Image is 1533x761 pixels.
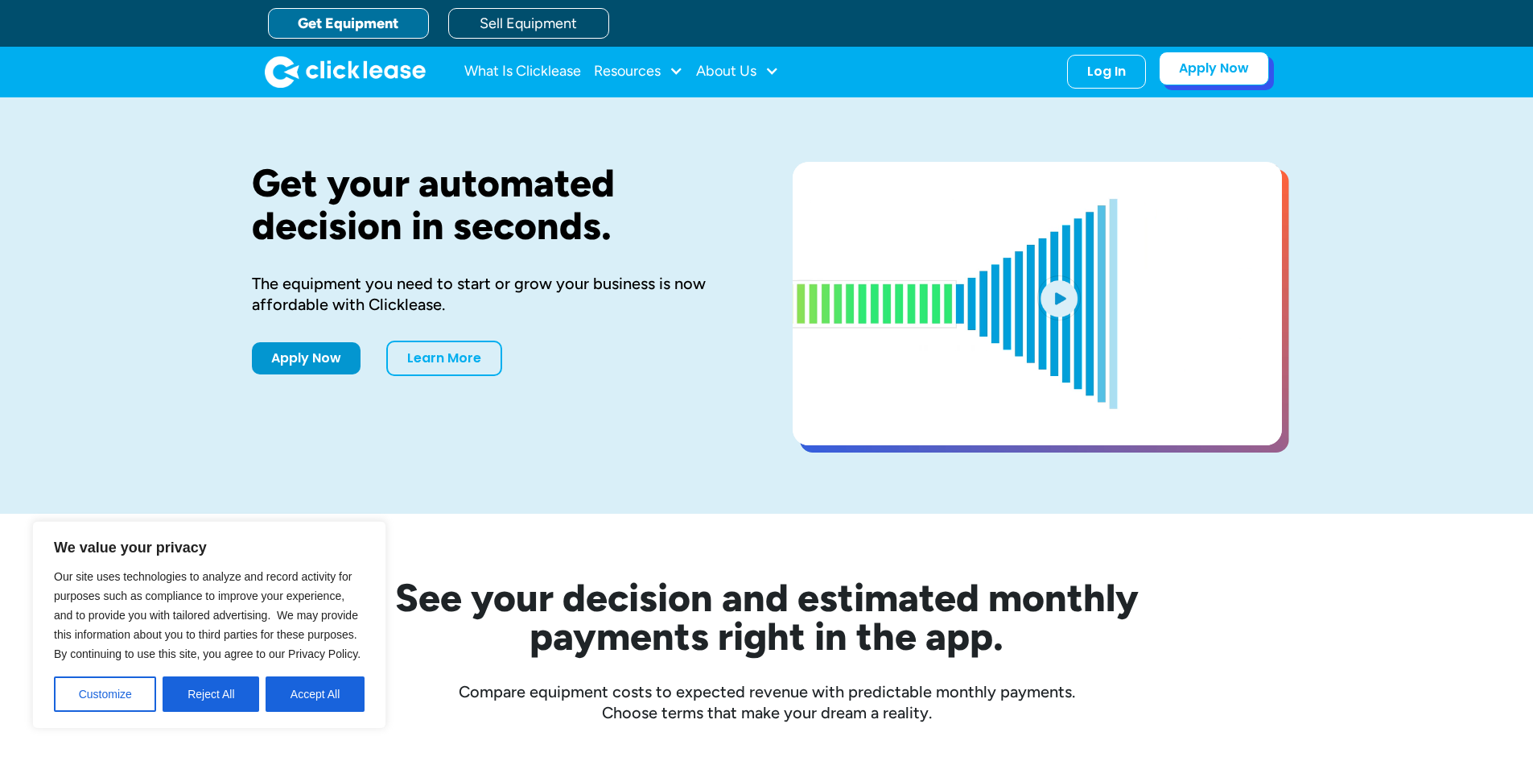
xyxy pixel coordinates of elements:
[252,681,1282,723] div: Compare equipment costs to expected revenue with predictable monthly payments. Choose terms that ...
[54,676,156,712] button: Customize
[163,676,259,712] button: Reject All
[793,162,1282,445] a: open lightbox
[54,538,365,557] p: We value your privacy
[265,56,426,88] img: Clicklease logo
[252,273,741,315] div: The equipment you need to start or grow your business is now affordable with Clicklease.
[266,676,365,712] button: Accept All
[1087,64,1126,80] div: Log In
[696,56,779,88] div: About Us
[464,56,581,88] a: What Is Clicklease
[268,8,429,39] a: Get Equipment
[265,56,426,88] a: home
[386,341,502,376] a: Learn More
[1037,275,1081,321] img: Blue play button logo on a light blue circular background
[316,578,1218,656] h2: See your decision and estimated monthly payments right in the app.
[252,162,741,247] h1: Get your automated decision in seconds.
[54,570,361,660] span: Our site uses technologies to analyze and record activity for purposes such as compliance to impr...
[252,342,361,374] a: Apply Now
[1159,52,1269,85] a: Apply Now
[448,8,609,39] a: Sell Equipment
[32,521,386,729] div: We value your privacy
[594,56,683,88] div: Resources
